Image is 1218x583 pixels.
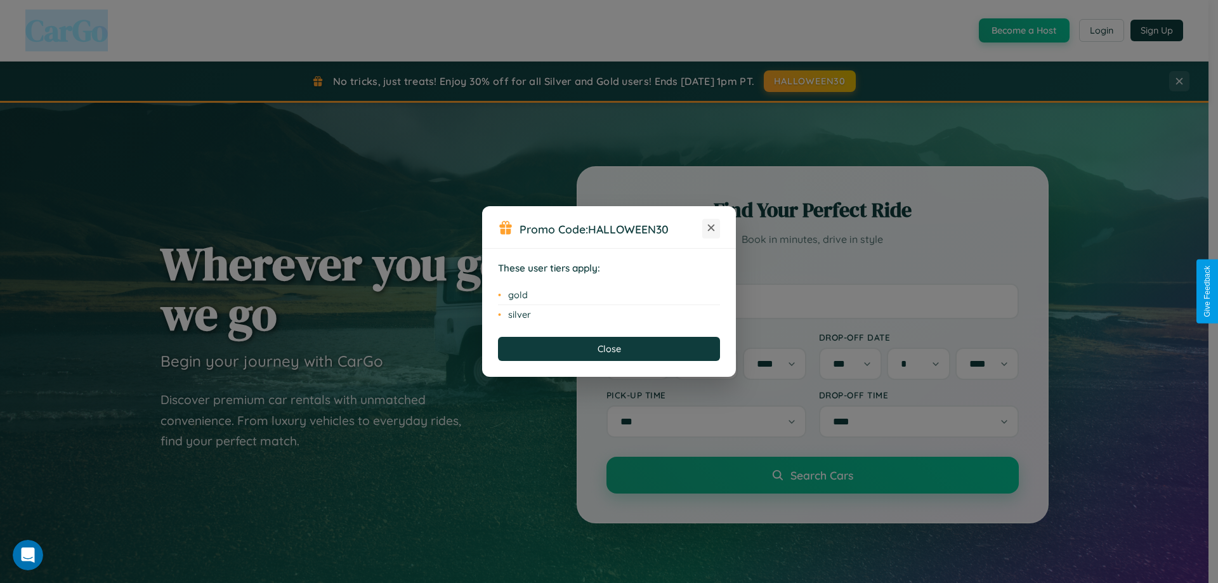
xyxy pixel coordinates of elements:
[498,285,720,305] li: gold
[498,305,720,324] li: silver
[588,222,669,236] b: HALLOWEEN30
[498,337,720,361] button: Close
[1203,266,1212,317] div: Give Feedback
[13,540,43,570] iframe: Intercom live chat
[520,222,702,236] h3: Promo Code:
[498,262,600,274] strong: These user tiers apply:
